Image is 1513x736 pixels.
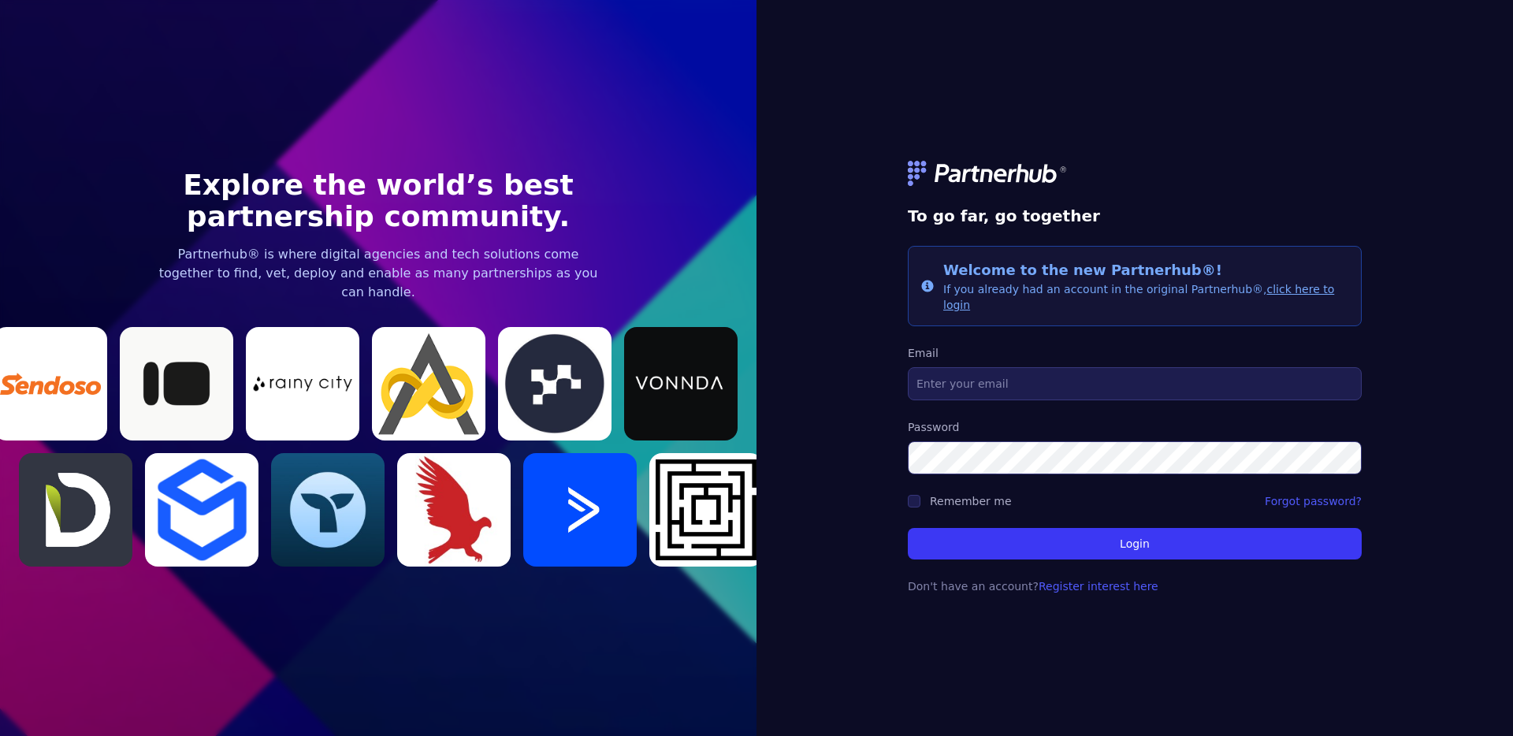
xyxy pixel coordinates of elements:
div: If you already had an account in the original Partnerhub®, [943,259,1348,313]
a: Forgot password? [1265,493,1362,509]
h1: Explore the world’s best partnership community. [151,169,605,232]
button: Login [908,528,1362,559]
label: Email [908,345,1362,361]
p: Don't have an account? [908,578,1362,594]
span: Welcome to the new Partnerhub®! [943,262,1222,278]
label: Password [908,419,1362,435]
a: Register interest here [1039,580,1158,593]
img: logo [908,161,1069,186]
h1: To go far, go together [908,205,1362,227]
input: Enter your email [908,367,1362,400]
label: Remember me [930,495,1012,507]
p: Partnerhub® is where digital agencies and tech solutions come together to find, vet, deploy and e... [151,245,605,302]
